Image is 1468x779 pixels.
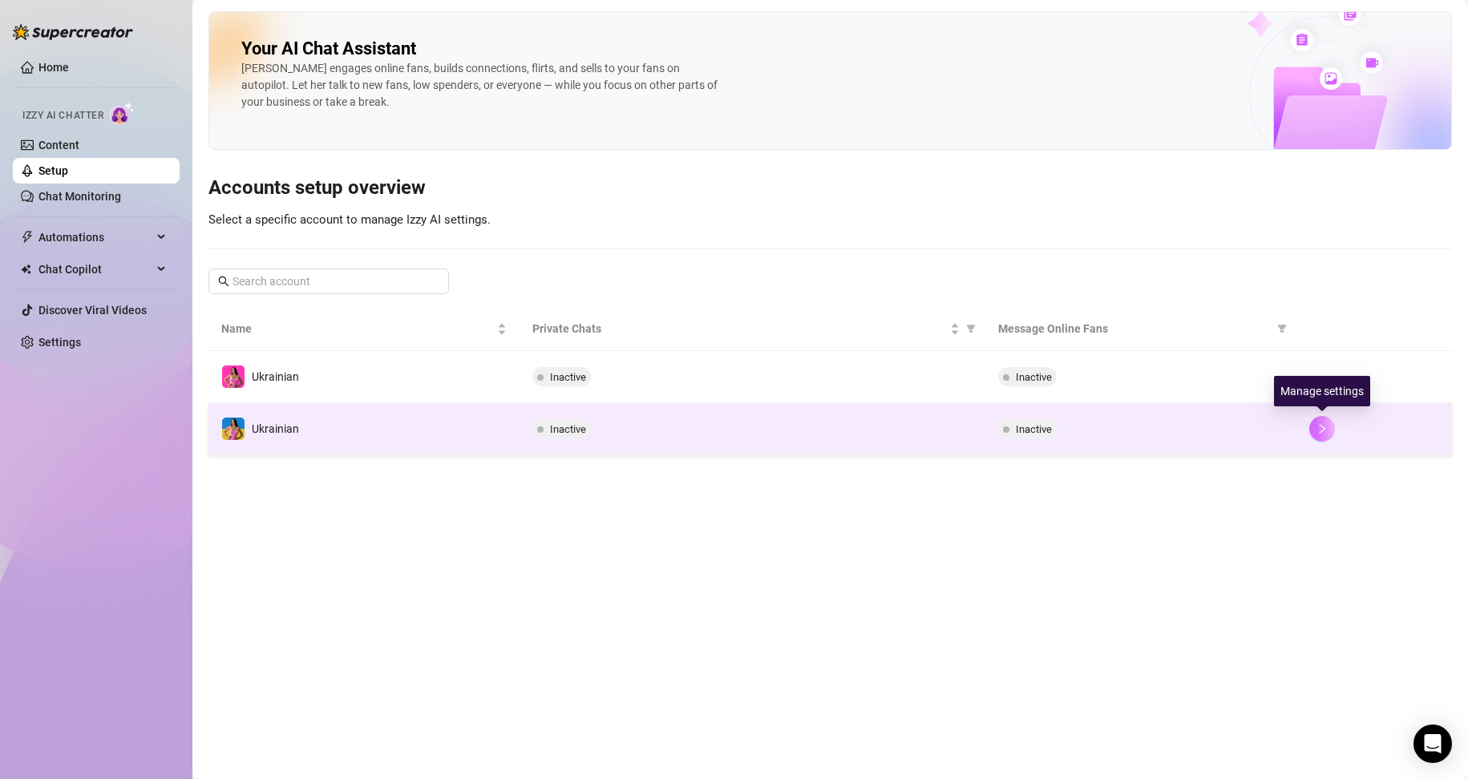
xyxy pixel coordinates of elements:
div: Manage settings [1274,376,1370,406]
span: Inactive [550,423,586,435]
span: filter [963,317,979,341]
span: Message Online Fans [998,320,1271,337]
span: right [1316,423,1328,434]
th: Private Chats [520,307,986,351]
span: filter [966,324,976,333]
span: Inactive [550,371,586,383]
span: Private Chats [532,320,948,337]
span: Automations [38,224,152,250]
span: Inactive [1016,423,1052,435]
img: Chat Copilot [21,264,31,275]
img: Ukrainian [222,418,245,440]
img: AI Chatter [110,102,135,125]
span: Select a specific account to manage Izzy AI settings. [208,212,491,227]
span: Ukrainian [252,370,299,383]
span: Name [221,320,494,337]
span: Inactive [1016,371,1052,383]
div: Open Intercom Messenger [1413,725,1452,763]
input: Search account [233,272,427,290]
a: Home [38,61,69,74]
h2: Your AI Chat Assistant [241,38,416,60]
span: Izzy AI Chatter [22,108,103,123]
th: Name [208,307,520,351]
div: [PERSON_NAME] engages online fans, builds connections, flirts, and sells to your fans on autopilo... [241,60,722,111]
a: Settings [38,336,81,349]
span: search [218,276,229,287]
span: Chat Copilot [38,256,152,282]
span: filter [1277,324,1287,333]
button: right [1309,416,1335,442]
a: Content [38,139,79,151]
span: thunderbolt [21,231,34,244]
h3: Accounts setup overview [208,176,1452,201]
a: Chat Monitoring [38,190,121,203]
img: logo-BBDzfeDw.svg [13,24,133,40]
span: Ukrainian [252,422,299,435]
a: Discover Viral Videos [38,304,147,317]
span: filter [1274,317,1290,341]
img: Ukrainian [222,365,245,388]
a: Setup [38,164,68,177]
